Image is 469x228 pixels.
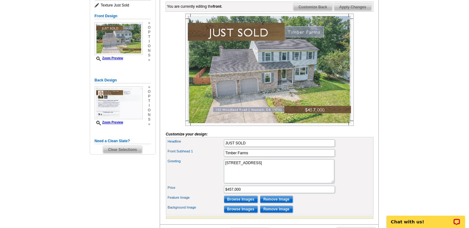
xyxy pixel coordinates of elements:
[293,3,332,11] span: Customize Back
[168,159,223,164] label: Greeting
[95,138,151,144] h5: Need a Clean Slate?
[334,3,371,11] span: Apply Changes
[95,86,143,119] img: Z18891475_00001_2.jpg
[148,21,150,25] span: »
[95,2,151,8] span: Texture Just Sold
[95,56,123,60] a: Zoom Preview
[148,39,150,44] span: i
[224,205,258,213] input: Browse Images
[168,205,223,210] label: Background Image
[168,139,223,144] label: Headline
[168,195,223,200] label: Feature Image
[148,89,150,94] span: o
[167,4,223,9] div: You are currently editing the .
[148,94,150,99] span: p
[148,25,150,30] span: o
[148,58,150,62] span: »
[148,35,150,39] span: t
[148,48,150,53] span: n
[148,44,150,48] span: o
[260,205,293,213] input: Remove Image
[148,122,150,126] span: »
[224,159,334,183] textarea: [STREET_ADDRESS]
[148,103,150,108] span: i
[168,149,223,154] label: Front Subhead 1
[224,196,258,203] input: Browse Images
[185,14,354,126] img: Z18891475_00001_1.jpg
[95,121,123,124] a: Zoom Preview
[168,185,223,190] label: Price
[213,4,221,9] b: front
[260,196,293,203] input: Remove Image
[95,22,143,55] img: Z18891475_00001_1.jpg
[148,113,150,117] span: n
[148,85,150,89] span: »
[166,132,208,136] i: Customize your design:
[148,99,150,103] span: t
[148,53,150,58] span: s
[382,209,469,228] iframe: LiveChat chat widget
[95,77,151,83] h5: Back Design
[95,13,151,19] h5: Front Design
[148,30,150,35] span: p
[148,108,150,113] span: o
[103,146,142,153] span: Clear Selections
[148,117,150,122] span: s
